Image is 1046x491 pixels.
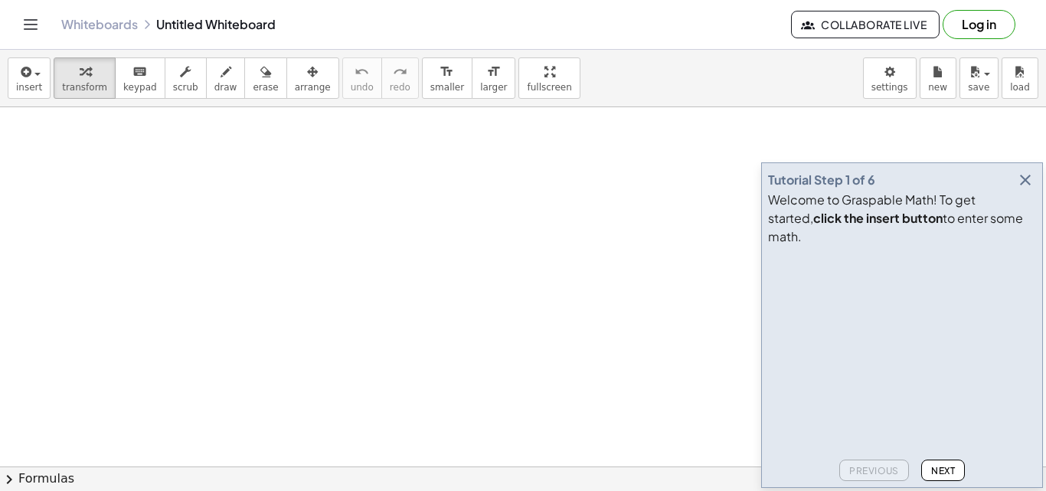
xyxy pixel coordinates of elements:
[440,63,454,81] i: format_size
[1002,57,1038,99] button: load
[132,63,147,81] i: keyboard
[8,57,51,99] button: insert
[393,63,407,81] i: redo
[62,82,107,93] span: transform
[206,57,246,99] button: draw
[480,82,507,93] span: larger
[430,82,464,93] span: smaller
[804,18,927,31] span: Collaborate Live
[871,82,908,93] span: settings
[381,57,419,99] button: redoredo
[518,57,580,99] button: fullscreen
[165,57,207,99] button: scrub
[863,57,917,99] button: settings
[286,57,339,99] button: arrange
[968,82,989,93] span: save
[295,82,331,93] span: arrange
[422,57,472,99] button: format_sizesmaller
[1010,82,1030,93] span: load
[253,82,278,93] span: erase
[18,12,43,37] button: Toggle navigation
[959,57,999,99] button: save
[54,57,116,99] button: transform
[61,17,138,32] a: Whiteboards
[342,57,382,99] button: undoundo
[355,63,369,81] i: undo
[791,11,940,38] button: Collaborate Live
[768,171,875,189] div: Tutorial Step 1 of 6
[214,82,237,93] span: draw
[921,460,965,481] button: Next
[928,82,947,93] span: new
[768,191,1036,246] div: Welcome to Graspable Math! To get started, to enter some math.
[115,57,165,99] button: keyboardkeypad
[486,63,501,81] i: format_size
[16,82,42,93] span: insert
[472,57,515,99] button: format_sizelarger
[920,57,956,99] button: new
[390,82,410,93] span: redo
[123,82,157,93] span: keypad
[813,210,943,226] b: click the insert button
[527,82,571,93] span: fullscreen
[351,82,374,93] span: undo
[244,57,286,99] button: erase
[931,465,955,476] span: Next
[943,10,1015,39] button: Log in
[173,82,198,93] span: scrub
